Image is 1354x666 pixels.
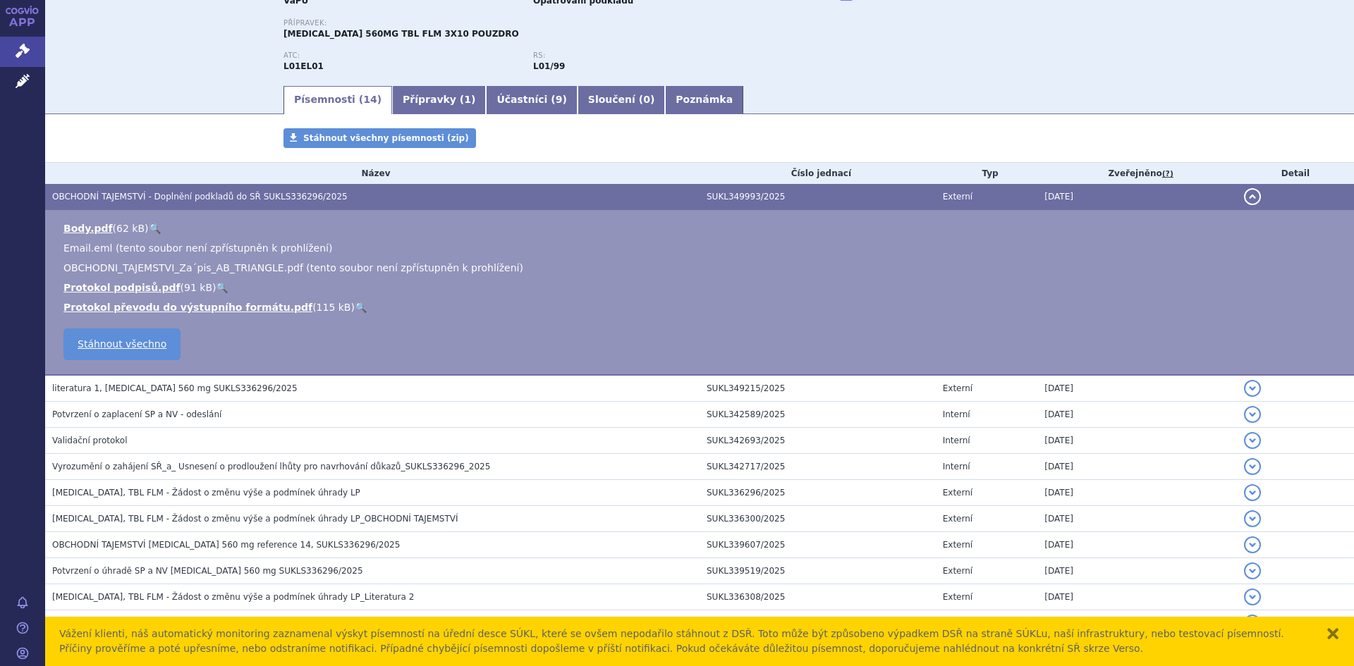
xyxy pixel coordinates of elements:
[52,514,458,524] span: IMBRUVICA, TBL FLM - Žádost o změnu výše a podmínek úhrady LP_OBCHODNÍ TAJEMSTVÍ
[700,163,936,184] th: Číslo jednací
[486,86,577,114] a: Účastníci (9)
[283,19,783,27] p: Přípravek:
[533,61,565,71] strong: ibrutinib
[578,86,665,114] a: Sloučení (0)
[1244,188,1261,205] button: detail
[1244,588,1261,605] button: detail
[52,592,414,602] span: IMBRUVICA, TBL FLM - Žádost o změnu výše a podmínek úhrady LP_Literatura 2
[1037,454,1237,480] td: [DATE]
[283,86,392,114] a: Písemnosti (14)
[700,532,936,558] td: SUKL339607/2025
[1244,406,1261,423] button: detail
[1244,510,1261,527] button: detail
[533,51,769,60] p: RS:
[1244,458,1261,475] button: detail
[700,454,936,480] td: SUKL342717/2025
[52,462,490,471] span: Vyrozumění o zahájení SŘ_a_ Usnesení o prodloužení lhůty pro navrhování důkazů_SUKLS336296_2025
[1037,428,1237,454] td: [DATE]
[943,540,972,550] span: Externí
[283,128,476,148] a: Stáhnout všechny písemnosti (zip)
[943,462,970,471] span: Interní
[943,192,972,202] span: Externí
[943,566,972,576] span: Externí
[1162,169,1173,179] abbr: (?)
[665,86,743,114] a: Poznámka
[1244,484,1261,501] button: detail
[700,428,936,454] td: SUKL342693/2025
[1037,584,1237,610] td: [DATE]
[63,280,1340,295] li: ( )
[1244,380,1261,397] button: detail
[52,566,363,576] span: Potvrzení o úhradě SP a NV Imbruvica 560 mg SUKLS336296/2025
[355,302,367,313] a: 🔍
[52,436,128,445] span: Validační protokol
[1244,432,1261,449] button: detail
[283,29,519,39] span: [MEDICAL_DATA] 560MG TBL FLM 3X10 POUZDRO
[52,192,348,202] span: OBCHODNÍ TAJEMSTVÍ - Doplnění podkladů do SŘ SUKLS336296/2025
[283,61,324,71] strong: IBRUTINIB
[1037,506,1237,532] td: [DATE]
[317,302,351,313] span: 115 kB
[943,409,970,419] span: Interní
[700,402,936,428] td: SUKL342589/2025
[700,184,936,210] td: SUKL349993/2025
[1037,610,1237,636] td: [DATE]
[936,163,1038,184] th: Typ
[1037,480,1237,506] td: [DATE]
[700,506,936,532] td: SUKL336300/2025
[52,540,400,550] span: OBCHODNÍ TAJEMSTVÍ Imbruvica 560 mg reference 14, SUKLS336296/2025
[52,383,298,393] span: literatura 1, Imbruvica 560 mg SUKLS336296/2025
[464,94,471,105] span: 1
[1037,375,1237,402] td: [DATE]
[63,242,332,254] span: Email.eml (tento soubor není zpřístupněn k prohlížení)
[63,300,1340,314] li: ( )
[63,262,523,273] span: OBCHODNI_TAJEMSTVI_Za´pis_AB_TRIANGLE.pdf (tento soubor není zpřístupněn k prohlížení)
[216,282,228,293] a: 🔍
[943,436,970,445] span: Interní
[1237,163,1354,184] th: Detail
[63,223,113,234] a: Body.pdf
[1244,615,1261,631] button: detail
[45,163,700,184] th: Název
[149,223,161,234] a: 🔍
[943,488,972,498] span: Externí
[700,584,936,610] td: SUKL336308/2025
[1037,402,1237,428] td: [DATE]
[700,610,936,636] td: SUKL336307/2025
[1037,558,1237,584] td: [DATE]
[700,375,936,402] td: SUKL349215/2025
[943,514,972,524] span: Externí
[943,592,972,602] span: Externí
[363,94,377,105] span: 14
[52,409,221,419] span: Potvrzení o zaplacení SP a NV - odeslání
[1244,536,1261,553] button: detail
[700,558,936,584] td: SUKL339519/2025
[59,627,1312,656] div: Vážení klienti, náš automatický monitoring zaznamenal výskyt písemností na úřední desce SÚKL, kte...
[1037,184,1237,210] td: [DATE]
[392,86,486,114] a: Přípravky (1)
[556,94,563,105] span: 9
[303,133,469,143] span: Stáhnout všechny písemnosti (zip)
[63,302,312,313] a: Protokol převodu do výstupního formátu.pdf
[184,282,212,293] span: 91 kB
[116,223,145,234] span: 62 kB
[63,221,1340,235] li: ( )
[1326,627,1340,641] button: zavřít
[700,480,936,506] td: SUKL336296/2025
[283,51,519,60] p: ATC:
[943,383,972,393] span: Externí
[52,488,360,498] span: IMBRUVICA, TBL FLM - Žádost o změnu výše a podmínek úhrady LP
[63,282,181,293] a: Protokol podpisů.pdf
[1037,532,1237,558] td: [DATE]
[1244,562,1261,579] button: detail
[643,94,650,105] span: 0
[1037,163,1237,184] th: Zveřejněno
[63,328,181,360] a: Stáhnout všechno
